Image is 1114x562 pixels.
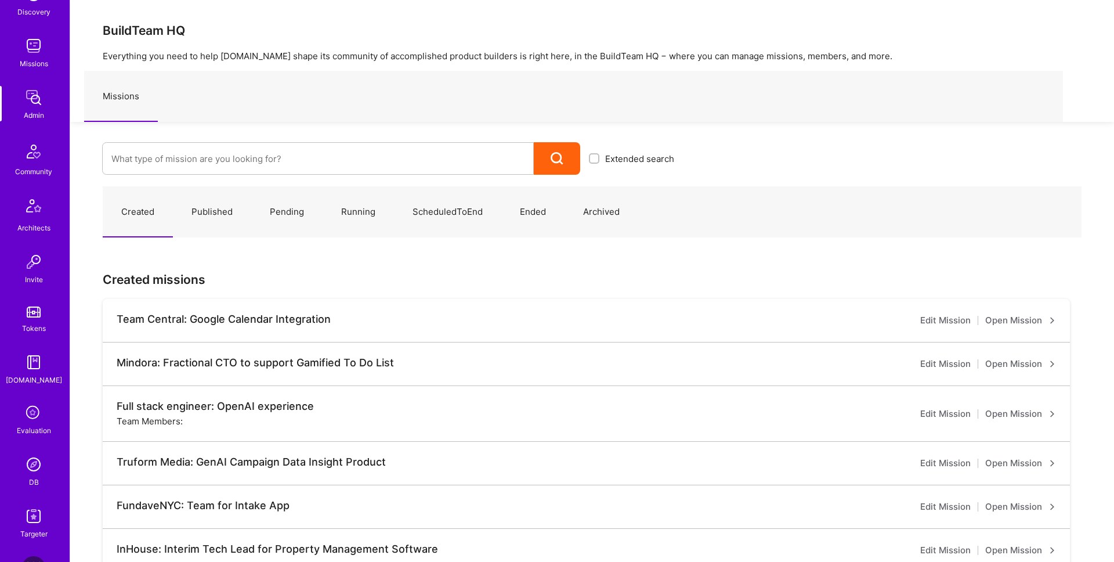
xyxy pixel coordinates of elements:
[22,250,45,273] img: Invite
[985,543,1056,557] a: Open Mission
[501,187,565,237] a: Ended
[985,357,1056,371] a: Open Mission
[323,187,394,237] a: Running
[920,500,971,514] a: Edit Mission
[920,407,971,421] a: Edit Mission
[103,50,1082,62] p: Everything you need to help [DOMAIN_NAME] shape its community of accomplished product builders is...
[565,187,638,237] a: Archived
[23,402,45,424] i: icon SelectionTeam
[117,543,438,556] div: InHouse: Interim Tech Lead for Property Management Software
[1049,547,1056,554] i: icon ArrowRight
[1049,361,1056,368] i: icon ArrowRight
[920,543,971,557] a: Edit Mission
[920,357,971,371] a: Edit Mission
[22,86,45,109] img: admin teamwork
[103,23,1082,38] h3: BuildTeam HQ
[20,57,48,70] div: Missions
[173,187,251,237] a: Published
[25,273,43,286] div: Invite
[20,138,48,165] img: Community
[22,322,46,334] div: Tokens
[1049,460,1056,467] i: icon ArrowRight
[117,499,290,512] div: FundaveNYC: Team for Intake App
[22,505,45,528] img: Skill Targeter
[15,165,52,178] div: Community
[985,500,1056,514] a: Open Mission
[6,374,62,386] div: [DOMAIN_NAME]
[20,194,48,222] img: Architects
[920,456,971,470] a: Edit Mission
[985,407,1056,421] a: Open Mission
[22,351,45,374] img: guide book
[20,528,48,540] div: Targeter
[29,476,39,488] div: DB
[1049,503,1056,510] i: icon ArrowRight
[22,453,45,476] img: Admin Search
[17,6,50,18] div: Discovery
[605,153,674,165] span: Extended search
[24,109,44,121] div: Admin
[394,187,501,237] a: ScheduledToEnd
[84,71,158,122] a: Missions
[1049,317,1056,324] i: icon ArrowRight
[551,152,564,165] i: icon Search
[117,456,386,469] div: Truform Media: GenAI Campaign Data Insight Product
[111,144,525,174] input: What type of mission are you looking for?
[117,415,183,427] div: Team Members:
[103,272,1082,287] h3: Created missions
[22,34,45,57] img: teamwork
[17,222,50,234] div: Architects
[1049,410,1056,417] i: icon ArrowRight
[985,314,1056,327] a: Open Mission
[251,187,323,237] a: Pending
[117,313,331,326] div: Team Central: Google Calendar Integration
[920,314,971,327] a: Edit Mission
[117,400,314,413] div: Full stack engineer: OpenAI experience
[117,356,394,369] div: Mindora: Fractional CTO to support Gamified To Do List
[17,424,51,437] div: Evaluation
[103,187,173,237] a: Created
[27,307,41,318] img: tokens
[985,456,1056,470] a: Open Mission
